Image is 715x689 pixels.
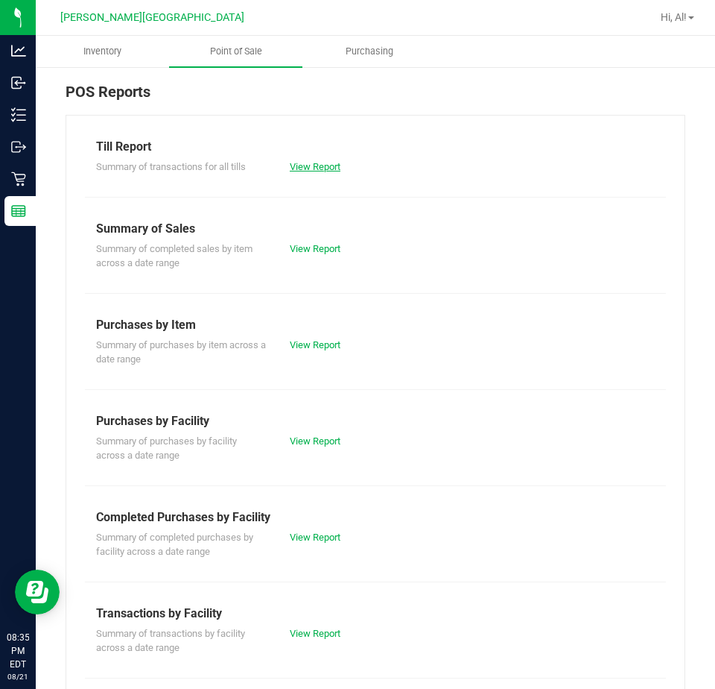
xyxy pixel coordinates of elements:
[96,628,245,654] span: Summary of transactions by facility across a date range
[96,435,237,462] span: Summary of purchases by facility across a date range
[96,138,655,156] div: Till Report
[96,532,253,558] span: Summary of completed purchases by facility across a date range
[290,161,340,172] a: View Report
[66,81,685,115] div: POS Reports
[96,509,655,526] div: Completed Purchases by Facility
[96,412,655,430] div: Purchases by Facility
[96,243,252,269] span: Summary of completed sales by item across a date range
[302,36,436,67] a: Purchasing
[290,435,340,447] a: View Report
[11,107,26,122] inline-svg: Inventory
[290,339,340,350] a: View Report
[11,204,26,218] inline-svg: Reports
[11,139,26,154] inline-svg: Outbound
[96,161,246,172] span: Summary of transactions for all tills
[290,243,340,254] a: View Report
[96,605,655,623] div: Transactions by Facility
[7,671,29,682] p: 08/21
[96,316,655,334] div: Purchases by Item
[96,220,655,238] div: Summary of Sales
[15,570,60,614] iframe: Resource center
[190,45,282,58] span: Point of Sale
[11,172,26,186] inline-svg: Retail
[96,339,266,365] span: Summary of purchases by item across a date range
[11,75,26,90] inline-svg: Inbound
[325,45,413,58] span: Purchasing
[290,532,340,543] a: View Report
[290,628,340,639] a: View Report
[169,36,302,67] a: Point of Sale
[36,36,169,67] a: Inventory
[7,631,29,671] p: 08:35 PM EDT
[63,45,142,58] span: Inventory
[661,11,687,23] span: Hi, Al!
[11,43,26,58] inline-svg: Analytics
[60,11,244,24] span: [PERSON_NAME][GEOGRAPHIC_DATA]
